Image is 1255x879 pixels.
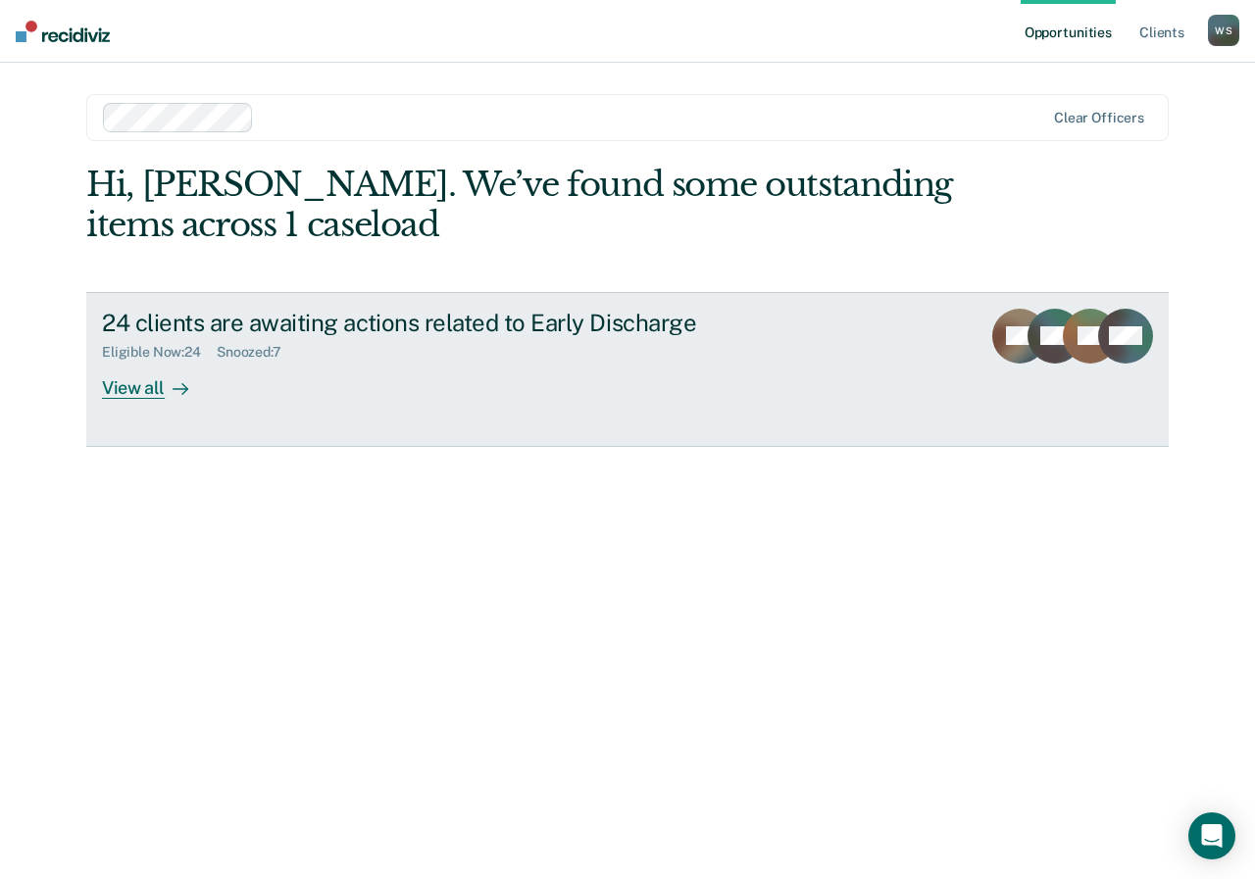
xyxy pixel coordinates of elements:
div: Open Intercom Messenger [1188,812,1235,859]
div: 24 clients are awaiting actions related to Early Discharge [102,309,790,337]
img: Recidiviz [16,21,110,42]
button: WS [1208,15,1239,46]
div: Clear officers [1054,110,1144,126]
a: 24 clients are awaiting actions related to Early DischargeEligible Now:24Snoozed:7View all [86,292,1169,447]
div: Eligible Now : 24 [102,344,217,361]
div: View all [102,361,212,399]
div: W S [1208,15,1239,46]
div: Hi, [PERSON_NAME]. We’ve found some outstanding items across 1 caseload [86,165,952,245]
div: Snoozed : 7 [217,344,297,361]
